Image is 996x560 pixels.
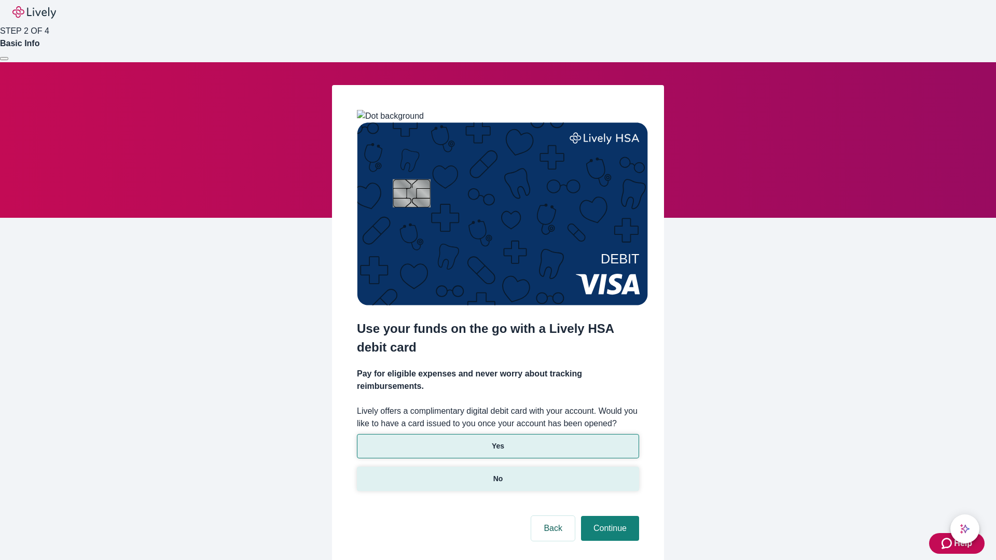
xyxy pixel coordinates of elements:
[942,537,954,550] svg: Zendesk support icon
[357,467,639,491] button: No
[531,516,575,541] button: Back
[357,319,639,357] h2: Use your funds on the go with a Lively HSA debit card
[581,516,639,541] button: Continue
[950,514,979,543] button: chat
[357,434,639,458] button: Yes
[357,368,639,393] h4: Pay for eligible expenses and never worry about tracking reimbursements.
[493,473,503,484] p: No
[12,6,56,19] img: Lively
[929,533,985,554] button: Zendesk support iconHelp
[960,524,970,534] svg: Lively AI Assistant
[357,405,639,430] label: Lively offers a complimentary digital debit card with your account. Would you like to have a card...
[357,110,424,122] img: Dot background
[492,441,504,452] p: Yes
[954,537,972,550] span: Help
[357,122,648,305] img: Debit card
